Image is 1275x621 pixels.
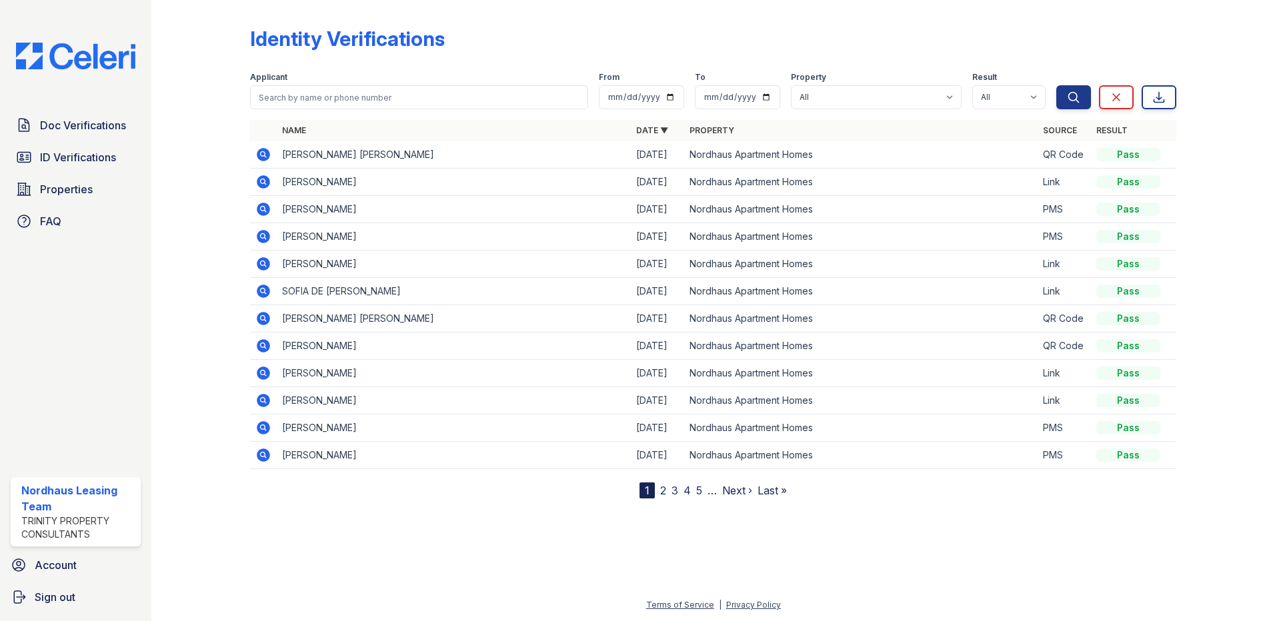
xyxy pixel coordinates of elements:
[1096,366,1160,380] div: Pass
[11,208,141,235] a: FAQ
[631,305,684,332] td: [DATE]
[250,27,445,51] div: Identity Verifications
[277,305,631,332] td: [PERSON_NAME] [PERSON_NAME]
[1096,203,1160,216] div: Pass
[282,125,306,135] a: Name
[631,387,684,414] td: [DATE]
[1096,448,1160,462] div: Pass
[1096,175,1160,189] div: Pass
[1038,251,1091,278] td: Link
[21,482,135,514] div: Nordhaus Leasing Team
[277,169,631,196] td: [PERSON_NAME]
[684,360,1038,387] td: Nordhaus Apartment Homes
[5,43,146,69] img: CE_Logo_Blue-a8612792a0a2168367f1c8372b55b34899dd931a85d93a1a3d3e32e68fde9ad4.png
[726,600,781,610] a: Privacy Policy
[1096,230,1160,243] div: Pass
[684,196,1038,223] td: Nordhaus Apartment Homes
[1038,141,1091,169] td: QR Code
[1096,339,1160,352] div: Pass
[277,414,631,442] td: [PERSON_NAME]
[1038,196,1091,223] td: PMS
[277,278,631,305] td: SOFIA DE [PERSON_NAME]
[684,251,1038,278] td: Nordhaus Apartment Homes
[631,223,684,251] td: [DATE]
[35,557,77,573] span: Account
[684,442,1038,469] td: Nordhaus Apartment Homes
[1038,442,1091,469] td: PMS
[35,589,75,605] span: Sign out
[719,600,722,610] div: |
[631,251,684,278] td: [DATE]
[758,484,787,497] a: Last »
[599,72,619,83] label: From
[1038,278,1091,305] td: Link
[1096,312,1160,325] div: Pass
[684,305,1038,332] td: Nordhaus Apartment Homes
[5,584,146,610] a: Sign out
[696,484,702,497] a: 5
[277,141,631,169] td: [PERSON_NAME] [PERSON_NAME]
[631,169,684,196] td: [DATE]
[1038,223,1091,251] td: PMS
[684,484,691,497] a: 4
[40,117,126,133] span: Doc Verifications
[684,414,1038,442] td: Nordhaus Apartment Homes
[11,112,141,139] a: Doc Verifications
[646,600,714,610] a: Terms of Service
[684,141,1038,169] td: Nordhaus Apartment Homes
[631,278,684,305] td: [DATE]
[1038,387,1091,414] td: Link
[1096,148,1160,161] div: Pass
[277,196,631,223] td: [PERSON_NAME]
[1096,421,1160,434] div: Pass
[695,72,706,83] label: To
[972,72,997,83] label: Result
[1043,125,1077,135] a: Source
[1038,414,1091,442] td: PMS
[1096,285,1160,298] div: Pass
[11,144,141,171] a: ID Verifications
[277,387,631,414] td: [PERSON_NAME]
[631,141,684,169] td: [DATE]
[40,181,93,197] span: Properties
[684,332,1038,360] td: Nordhaus Apartment Homes
[1096,257,1160,271] div: Pass
[250,85,588,109] input: Search by name or phone number
[690,125,734,135] a: Property
[631,414,684,442] td: [DATE]
[277,360,631,387] td: [PERSON_NAME]
[660,484,666,497] a: 2
[40,149,116,165] span: ID Verifications
[640,482,655,498] div: 1
[636,125,668,135] a: Date ▼
[277,442,631,469] td: [PERSON_NAME]
[631,360,684,387] td: [DATE]
[21,514,135,541] div: Trinity Property Consultants
[631,332,684,360] td: [DATE]
[277,332,631,360] td: [PERSON_NAME]
[684,223,1038,251] td: Nordhaus Apartment Homes
[1038,169,1091,196] td: Link
[631,196,684,223] td: [DATE]
[791,72,826,83] label: Property
[250,72,287,83] label: Applicant
[1038,360,1091,387] td: Link
[1096,125,1128,135] a: Result
[5,552,146,578] a: Account
[277,223,631,251] td: [PERSON_NAME]
[1096,394,1160,407] div: Pass
[684,169,1038,196] td: Nordhaus Apartment Homes
[11,176,141,203] a: Properties
[40,213,61,229] span: FAQ
[672,484,678,497] a: 3
[684,278,1038,305] td: Nordhaus Apartment Homes
[631,442,684,469] td: [DATE]
[708,482,717,498] span: …
[1038,305,1091,332] td: QR Code
[722,484,752,497] a: Next ›
[684,387,1038,414] td: Nordhaus Apartment Homes
[1038,332,1091,360] td: QR Code
[277,251,631,278] td: [PERSON_NAME]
